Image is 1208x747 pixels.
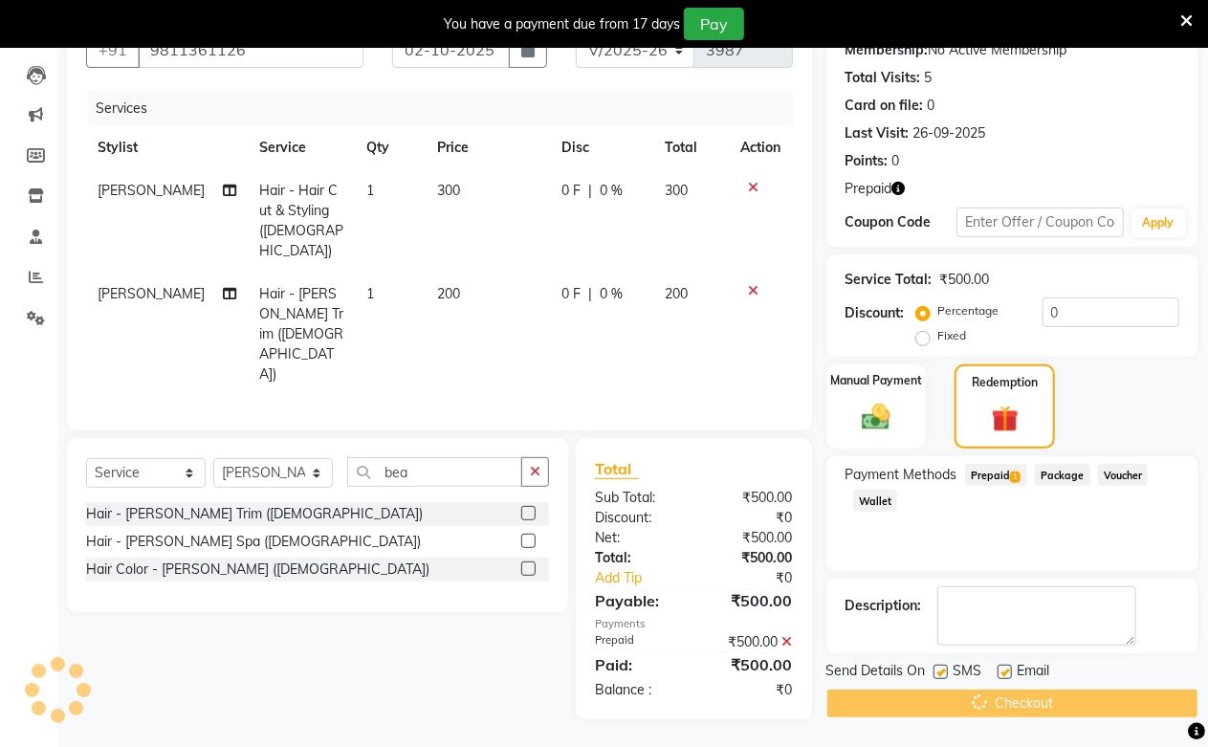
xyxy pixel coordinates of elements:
span: [PERSON_NAME] [98,285,205,302]
div: Total: [581,548,693,568]
span: 0 % [600,284,623,304]
span: SMS [954,661,982,685]
div: ₹500.00 [693,528,806,548]
div: ₹500.00 [940,270,990,290]
div: Discount: [581,508,693,528]
div: Hair Color - [PERSON_NAME] ([DEMOGRAPHIC_DATA]) [86,560,429,580]
div: ₹500.00 [693,488,806,508]
span: Total [595,459,639,479]
div: Card on file: [846,96,924,116]
span: 200 [437,285,460,302]
div: ₹0 [693,680,806,700]
span: 1 [1010,472,1021,483]
div: Description: [846,596,922,616]
label: Percentage [938,302,999,319]
div: ₹500.00 [693,653,806,676]
div: Coupon Code [846,212,956,232]
button: Pay [684,8,744,40]
div: ₹0 [713,568,807,588]
label: Fixed [938,327,967,344]
th: Stylist [86,126,248,169]
input: Search by Name/Mobile/Email/Code [138,32,363,68]
span: | [588,284,592,304]
span: [PERSON_NAME] [98,182,205,199]
span: 300 [437,182,460,199]
img: _cash.svg [853,401,900,433]
div: ₹500.00 [693,632,806,652]
div: Last Visit: [846,123,910,143]
th: Action [730,126,793,169]
span: | [588,181,592,201]
div: Points: [846,151,889,171]
th: Price [426,126,550,169]
th: Service [248,126,355,169]
span: Package [1035,464,1090,486]
span: Hair - Hair Cut & Styling ([DEMOGRAPHIC_DATA]) [259,182,343,259]
span: 300 [665,182,688,199]
span: Email [1018,661,1050,685]
span: Prepaid [846,179,892,199]
div: 5 [925,68,933,88]
span: 0 % [600,181,623,201]
span: 1 [366,285,374,302]
th: Total [653,126,729,169]
div: No Active Membership [846,40,1179,60]
div: Sub Total: [581,488,693,508]
span: 0 F [561,284,581,304]
button: +91 [86,32,140,68]
span: Hair - [PERSON_NAME] Trim ([DEMOGRAPHIC_DATA]) [259,285,343,383]
span: Payment Methods [846,465,957,485]
span: 200 [665,285,688,302]
div: Net: [581,528,693,548]
div: ₹0 [693,508,806,528]
label: Manual Payment [830,372,922,389]
div: Paid: [581,653,693,676]
div: ₹500.00 [693,589,806,612]
input: Enter Offer / Coupon Code [956,208,1124,237]
span: 0 F [561,181,581,201]
div: Total Visits: [846,68,921,88]
span: Voucher [1098,464,1149,486]
div: Hair - [PERSON_NAME] Trim ([DEMOGRAPHIC_DATA]) [86,504,423,524]
span: Wallet [853,490,898,512]
span: Send Details On [826,661,926,685]
div: ₹500.00 [693,548,806,568]
div: Hair - [PERSON_NAME] Spa ([DEMOGRAPHIC_DATA]) [86,532,421,552]
div: You have a payment due from 17 days [444,14,680,34]
div: Prepaid [581,632,693,652]
div: Membership: [846,40,929,60]
div: 0 [928,96,935,116]
th: Disc [550,126,653,169]
span: 1 [366,182,374,199]
div: Discount: [846,303,905,323]
div: 26-09-2025 [913,123,986,143]
label: Redemption [972,374,1038,391]
div: Payments [595,616,793,632]
a: Add Tip [581,568,713,588]
div: Payable: [581,589,693,612]
div: Service Total: [846,270,933,290]
div: Services [88,91,807,126]
span: Prepaid [965,464,1027,486]
th: Qty [355,126,427,169]
div: 0 [892,151,900,171]
input: Search or Scan [347,457,522,487]
div: Balance : [581,680,693,700]
img: _gift.svg [983,403,1027,436]
button: Apply [1131,209,1186,237]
